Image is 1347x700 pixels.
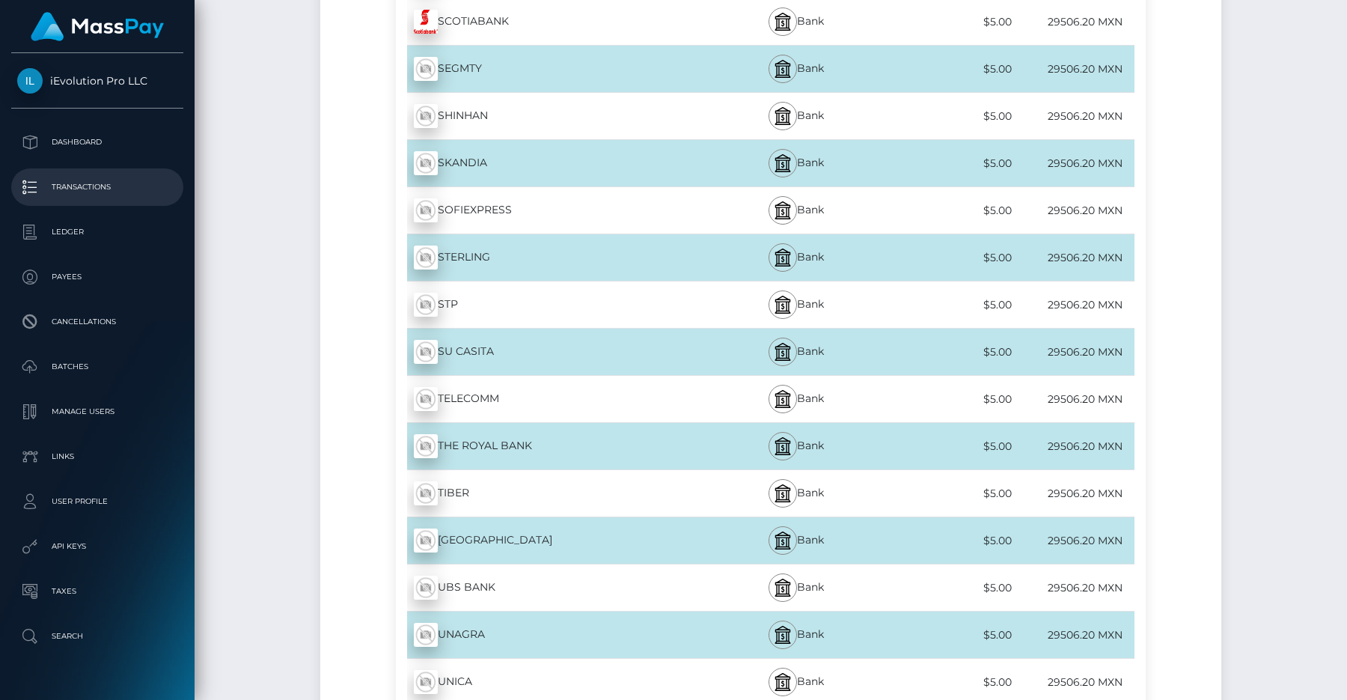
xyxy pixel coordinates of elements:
img: bank.svg [774,296,792,314]
img: bank.svg [774,437,792,455]
div: SHINHAN [396,95,704,137]
img: bank.svg [774,390,792,408]
img: wMhJQYtZFAryAAAAABJRU5ErkJggg== [414,576,438,600]
div: $5.00 [888,524,1012,558]
div: Bank [703,470,888,517]
div: Bank [703,423,888,469]
img: bank.svg [774,532,792,550]
div: 29506.20 MXN [1012,571,1135,605]
p: Dashboard [17,131,177,153]
img: wMhJQYtZFAryAAAAABJRU5ErkJggg== [414,623,438,647]
div: $5.00 [888,147,1012,180]
a: Batches [11,348,183,386]
div: Bank [703,564,888,611]
p: Transactions [17,176,177,198]
a: Links [11,438,183,475]
a: Ledger [11,213,183,251]
img: bank.svg [774,154,792,172]
p: Taxes [17,580,177,603]
p: Manage Users [17,401,177,423]
img: bank.svg [774,673,792,691]
p: Ledger [17,221,177,243]
p: Search [17,625,177,648]
a: Dashboard [11,124,183,161]
p: API Keys [17,535,177,558]
div: Bank [703,376,888,422]
div: $5.00 [888,618,1012,652]
img: bank.svg [774,201,792,219]
img: bank.svg [774,249,792,267]
div: [GEOGRAPHIC_DATA] [396,520,704,561]
div: 29506.20 MXN [1012,194,1135,228]
a: Transactions [11,168,183,206]
div: $5.00 [888,241,1012,275]
div: THE ROYAL BANK [396,425,704,467]
div: Bank [703,93,888,139]
div: 29506.20 MXN [1012,100,1135,133]
img: MassPay Logo [31,12,164,41]
img: wMhJQYtZFAryAAAAABJRU5ErkJggg== [414,481,438,505]
div: $5.00 [888,100,1012,133]
div: Bank [703,329,888,375]
img: wMhJQYtZFAryAAAAABJRU5ErkJggg== [414,387,438,411]
a: Manage Users [11,393,183,430]
img: wMhJQYtZFAryAAAAABJRU5ErkJggg== [414,529,438,553]
div: $5.00 [888,666,1012,699]
a: Payees [11,258,183,296]
div: SCOTIABANK [396,1,704,43]
div: 29506.20 MXN [1012,666,1135,699]
div: TELECOMM [396,378,704,420]
div: $5.00 [888,5,1012,39]
p: Batches [17,356,177,378]
img: 2Q== [414,10,438,34]
img: wMhJQYtZFAryAAAAABJRU5ErkJggg== [414,246,438,270]
div: 29506.20 MXN [1012,147,1135,180]
img: iEvolution Pro LLC [17,68,43,94]
div: $5.00 [888,335,1012,369]
img: wMhJQYtZFAryAAAAABJRU5ErkJggg== [414,151,438,175]
div: STP [396,284,704,326]
div: SKANDIA [396,142,704,184]
div: $5.00 [888,383,1012,416]
a: Search [11,618,183,655]
div: $5.00 [888,288,1012,322]
img: wMhJQYtZFAryAAAAABJRU5ErkJggg== [414,198,438,222]
div: $5.00 [888,477,1012,511]
div: $5.00 [888,194,1012,228]
div: Bank [703,234,888,281]
div: STERLING [396,237,704,279]
div: UNAGRA [396,614,704,656]
img: bank.svg [774,13,792,31]
div: 29506.20 MXN [1012,383,1135,416]
img: wMhJQYtZFAryAAAAABJRU5ErkJggg== [414,434,438,458]
img: bank.svg [774,579,792,597]
img: bank.svg [774,626,792,644]
div: 29506.20 MXN [1012,618,1135,652]
div: SU CASITA [396,331,704,373]
div: UBS BANK [396,567,704,609]
div: 29506.20 MXN [1012,430,1135,463]
div: Bank [703,517,888,564]
img: wMhJQYtZFAryAAAAABJRU5ErkJggg== [414,340,438,364]
div: SEGMTY [396,48,704,90]
img: wMhJQYtZFAryAAAAABJRU5ErkJggg== [414,670,438,694]
img: wMhJQYtZFAryAAAAABJRU5ErkJggg== [414,293,438,317]
div: Bank [703,187,888,234]
div: $5.00 [888,430,1012,463]
div: TIBER [396,472,704,514]
img: bank.svg [774,484,792,502]
div: Bank [703,612,888,658]
img: bank.svg [774,60,792,78]
a: User Profile [11,483,183,520]
img: bank.svg [774,343,792,361]
p: Links [17,445,177,468]
a: Cancellations [11,303,183,341]
div: 29506.20 MXN [1012,477,1135,511]
div: Bank [703,281,888,328]
img: wMhJQYtZFAryAAAAABJRU5ErkJggg== [414,57,438,81]
div: 29506.20 MXN [1012,288,1135,322]
span: iEvolution Pro LLC [11,74,183,88]
p: Cancellations [17,311,177,333]
p: User Profile [17,490,177,513]
a: Taxes [11,573,183,610]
